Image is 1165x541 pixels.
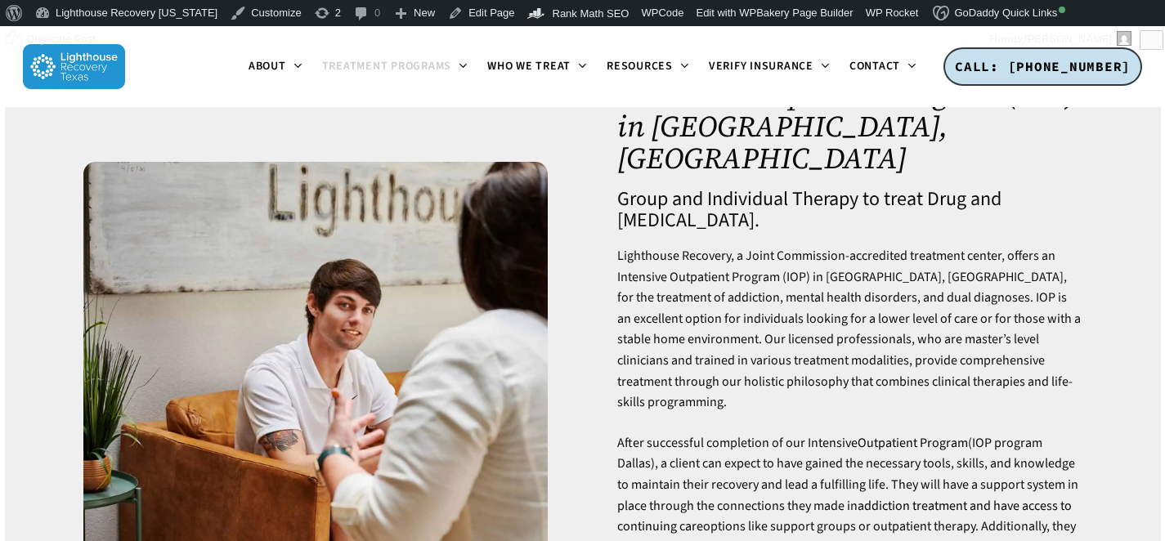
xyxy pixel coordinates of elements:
span: About [249,58,286,74]
a: Verify Insurance [699,60,840,74]
span: CALL: [PHONE_NUMBER] [955,58,1131,74]
h1: Intensive Outpatient Program (IOP) in [GEOGRAPHIC_DATA], [GEOGRAPHIC_DATA] [617,78,1082,175]
span: Rank Math SEO [553,7,630,20]
span: Resources [607,58,673,74]
span: Duplicate Post [27,26,96,52]
a: Who We Treat [477,60,597,74]
a: Resources [597,60,699,74]
span: [PERSON_NAME] [1024,33,1112,45]
span: Treatment Programs [322,58,452,74]
a: Howdy, [984,26,1138,52]
a: About [239,60,312,74]
span: Verify Insurance [709,58,813,74]
span: Who We Treat [487,58,571,74]
p: Lighthouse Recovery, a Joint Commission-accredited treatment center, offers an Intensive Outpatie... [617,246,1082,433]
h4: Group and Individual Therapy to treat Drug and [MEDICAL_DATA]. [617,189,1082,231]
span: Contact [849,58,900,74]
a: Treatment Programs [312,60,478,74]
a: Outpatient Program [858,434,968,452]
a: CALL: [PHONE_NUMBER] [943,47,1142,87]
a: Contact [840,60,926,74]
img: Lighthouse Recovery Texas [23,44,125,89]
